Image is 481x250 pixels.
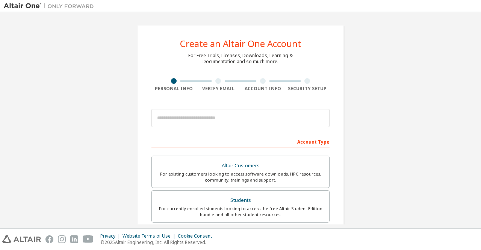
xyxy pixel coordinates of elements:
[151,135,330,147] div: Account Type
[178,233,216,239] div: Cookie Consent
[156,171,325,183] div: For existing customers looking to access software downloads, HPC resources, community, trainings ...
[156,206,325,218] div: For currently enrolled students looking to access the free Altair Student Edition bundle and all ...
[156,195,325,206] div: Students
[123,233,178,239] div: Website Terms of Use
[45,235,53,243] img: facebook.svg
[240,86,285,92] div: Account Info
[151,86,196,92] div: Personal Info
[2,235,41,243] img: altair_logo.svg
[100,233,123,239] div: Privacy
[156,161,325,171] div: Altair Customers
[196,86,241,92] div: Verify Email
[188,53,293,65] div: For Free Trials, Licenses, Downloads, Learning & Documentation and so much more.
[83,235,94,243] img: youtube.svg
[58,235,66,243] img: instagram.svg
[100,239,216,245] p: © 2025 Altair Engineering, Inc. All Rights Reserved.
[4,2,98,10] img: Altair One
[70,235,78,243] img: linkedin.svg
[180,39,301,48] div: Create an Altair One Account
[285,86,330,92] div: Security Setup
